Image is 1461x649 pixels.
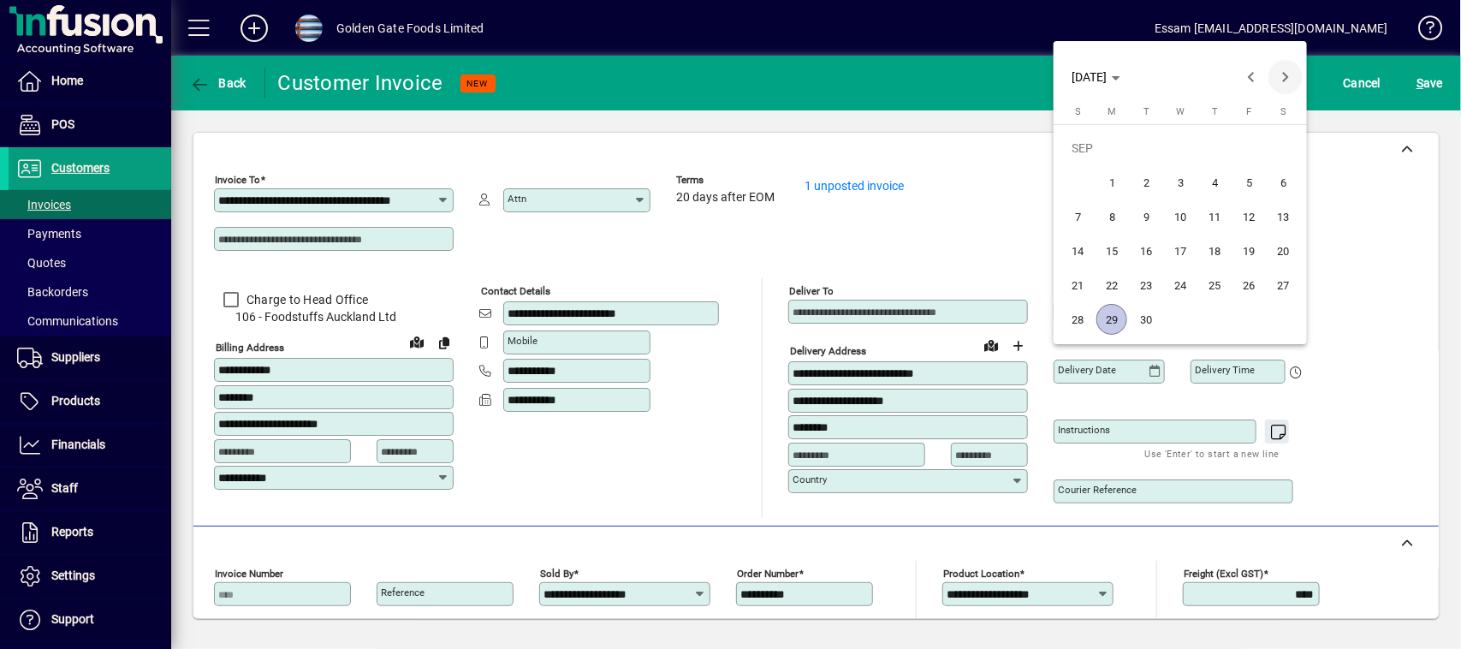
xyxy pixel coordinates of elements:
[1060,268,1095,302] button: Sun Sep 21 2025
[1095,199,1129,234] button: Mon Sep 08 2025
[1143,106,1149,117] span: T
[1268,201,1298,232] span: 13
[1131,270,1161,301] span: 23
[1096,304,1127,335] span: 29
[1280,106,1286,117] span: S
[1072,70,1108,84] span: [DATE]
[1062,201,1093,232] span: 7
[1131,201,1161,232] span: 9
[1266,268,1300,302] button: Sat Sep 27 2025
[1096,201,1127,232] span: 8
[1095,165,1129,199] button: Mon Sep 01 2025
[1266,165,1300,199] button: Sat Sep 06 2025
[1197,165,1232,199] button: Thu Sep 04 2025
[1095,302,1129,336] button: Mon Sep 29 2025
[1234,60,1268,94] button: Previous month
[1199,201,1230,232] span: 11
[1199,270,1230,301] span: 25
[1095,268,1129,302] button: Mon Sep 22 2025
[1129,165,1163,199] button: Tue Sep 02 2025
[1096,167,1127,198] span: 1
[1232,234,1266,268] button: Fri Sep 19 2025
[1197,199,1232,234] button: Thu Sep 11 2025
[1096,270,1127,301] span: 22
[1131,304,1161,335] span: 30
[1165,201,1196,232] span: 10
[1197,268,1232,302] button: Thu Sep 25 2025
[1212,106,1218,117] span: T
[1096,235,1127,266] span: 15
[1199,235,1230,266] span: 18
[1233,270,1264,301] span: 26
[1199,167,1230,198] span: 4
[1062,270,1093,301] span: 21
[1233,235,1264,266] span: 19
[1233,201,1264,232] span: 12
[1176,106,1185,117] span: W
[1232,268,1266,302] button: Fri Sep 26 2025
[1131,235,1161,266] span: 16
[1066,62,1127,92] button: Choose month and year
[1268,167,1298,198] span: 6
[1266,234,1300,268] button: Sat Sep 20 2025
[1062,304,1093,335] span: 28
[1060,234,1095,268] button: Sun Sep 14 2025
[1165,167,1196,198] span: 3
[1062,235,1093,266] span: 14
[1232,199,1266,234] button: Fri Sep 12 2025
[1163,199,1197,234] button: Wed Sep 10 2025
[1075,106,1081,117] span: S
[1129,234,1163,268] button: Tue Sep 16 2025
[1129,302,1163,336] button: Tue Sep 30 2025
[1266,199,1300,234] button: Sat Sep 13 2025
[1233,167,1264,198] span: 5
[1129,199,1163,234] button: Tue Sep 09 2025
[1163,234,1197,268] button: Wed Sep 17 2025
[1163,268,1197,302] button: Wed Sep 24 2025
[1268,270,1298,301] span: 27
[1060,199,1095,234] button: Sun Sep 07 2025
[1246,106,1251,117] span: F
[1268,60,1303,94] button: Next month
[1131,167,1161,198] span: 2
[1197,234,1232,268] button: Thu Sep 18 2025
[1165,270,1196,301] span: 24
[1060,302,1095,336] button: Sun Sep 28 2025
[1165,235,1196,266] span: 17
[1268,235,1298,266] span: 20
[1129,268,1163,302] button: Tue Sep 23 2025
[1060,131,1300,165] td: SEP
[1095,234,1129,268] button: Mon Sep 15 2025
[1163,165,1197,199] button: Wed Sep 03 2025
[1232,165,1266,199] button: Fri Sep 05 2025
[1108,106,1116,117] span: M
